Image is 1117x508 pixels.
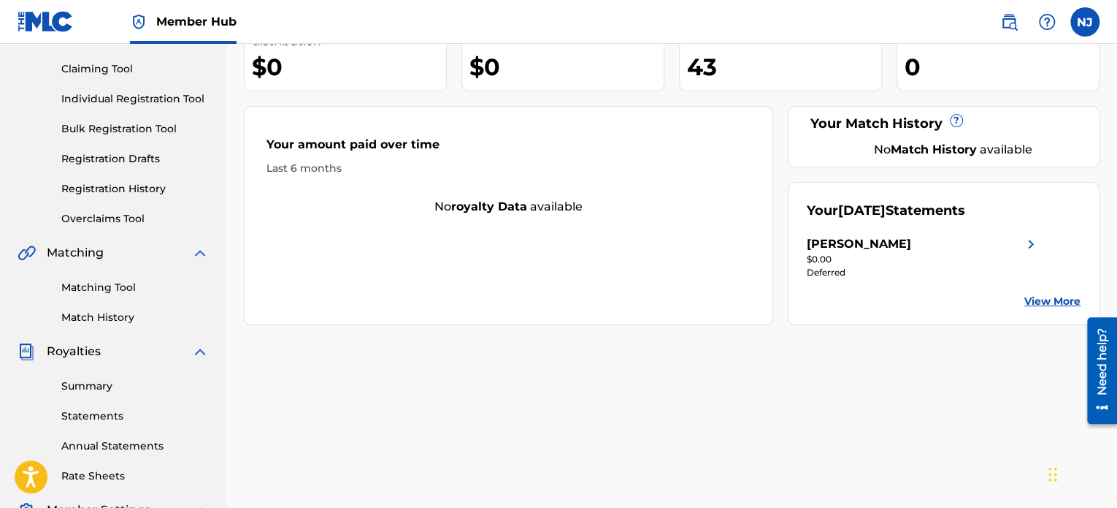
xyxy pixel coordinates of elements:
img: right chevron icon [1022,235,1040,253]
strong: Match History [891,143,977,156]
a: Rate Sheets [61,469,209,484]
div: Your amount paid over time [266,136,751,161]
div: No available [825,141,1080,159]
div: Deferred [807,266,1040,279]
a: Individual Registration Tool [61,91,209,107]
a: Annual Statements [61,439,209,454]
div: 43 [687,50,881,83]
img: expand [191,244,209,262]
div: Your Statements [807,201,965,221]
a: Match History [61,310,209,325]
a: Statements [61,409,209,424]
span: Royalties [47,343,101,360]
a: Overclaims Tool [61,211,209,227]
a: Registration Drafts [61,151,209,167]
a: [PERSON_NAME]right chevron icon$0.00Deferred [807,235,1040,279]
span: Member Hub [156,13,237,30]
img: search [1000,13,1018,31]
a: View More [1024,294,1080,309]
div: Your Match History [807,114,1080,134]
a: Summary [61,379,209,394]
img: Royalties [18,343,35,360]
div: User Menu [1070,7,1099,37]
div: $0.00 [807,253,1040,266]
a: Public Search [994,7,1024,37]
strong: royalty data [451,200,527,213]
iframe: Resource Center [1076,312,1117,430]
div: Help [1032,7,1062,37]
div: Last 6 months [266,161,751,176]
div: Drag [1048,452,1057,496]
a: Bulk Registration Tool [61,121,209,137]
img: MLC Logo [18,11,74,32]
img: expand [191,343,209,360]
div: No available [245,198,772,216]
a: Matching Tool [61,280,209,295]
img: help [1038,13,1056,31]
div: $0 [252,50,446,83]
span: Matching [47,244,104,262]
a: Claiming Tool [61,61,209,77]
img: Matching [18,244,36,262]
div: [PERSON_NAME] [807,235,911,253]
span: [DATE] [838,202,886,219]
div: 0 [905,50,1099,83]
iframe: Chat Widget [1044,438,1117,508]
img: Top Rightsholder [130,13,147,31]
div: $0 [469,50,664,83]
span: ? [951,115,962,126]
a: Registration History [61,181,209,197]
